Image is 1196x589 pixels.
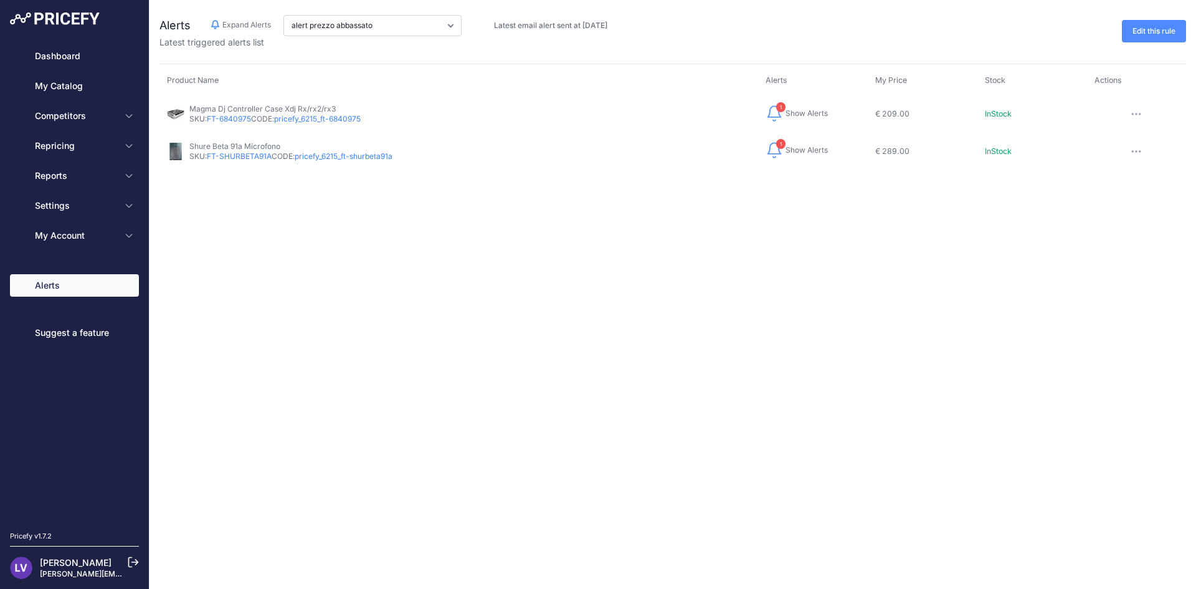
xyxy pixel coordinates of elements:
[868,95,977,133] td: € 209.00
[10,12,100,25] img: Pricefy Logo
[10,224,139,247] button: My Account
[766,103,828,123] button: 1 Show Alerts
[10,75,139,97] a: My Catalog
[785,108,828,118] span: Show Alerts
[40,557,112,568] a: [PERSON_NAME]
[159,36,617,49] p: Latest triggered alerts list
[189,141,392,151] p: Shure Beta 91a Microfono
[776,139,785,149] span: 1
[758,74,868,95] th: Alerts
[10,165,139,187] button: Reports
[159,74,758,95] th: Product Name
[10,322,139,344] a: Suggest a feature
[10,531,52,542] div: Pricefy v1.7.2
[10,274,139,297] a: Alerts
[189,104,361,114] p: Magma Dj Controller Case Xdj Rx/rx2/rx3
[40,569,232,578] a: [PERSON_NAME][EMAIL_ADDRESS][DOMAIN_NAME]
[189,114,361,124] p: SKU: CODE:
[776,102,785,112] span: 1
[766,140,828,160] button: 1 Show Alerts
[159,19,191,32] span: Alerts
[207,114,251,123] a: FT-6840975
[222,20,271,30] span: Expand Alerts
[10,135,139,157] button: Repricing
[35,229,116,242] span: My Account
[977,74,1087,95] th: Stock
[868,133,977,170] td: € 289.00
[494,21,607,31] span: Latest email alert sent at [DATE]
[985,146,1012,156] span: InStock
[10,45,139,67] a: Dashboard
[211,19,271,31] button: Expand Alerts
[868,74,977,95] th: My Price
[35,110,116,122] span: Competitors
[35,140,116,152] span: Repricing
[785,145,828,155] span: Show Alerts
[189,151,392,161] p: SKU: CODE:
[35,199,116,212] span: Settings
[1122,20,1186,42] a: Edit this rule
[10,45,139,516] nav: Sidebar
[10,194,139,217] button: Settings
[295,151,392,161] a: pricefy_6215_ft-shurbeta91a
[985,109,1012,118] span: InStock
[35,170,116,182] span: Reports
[10,105,139,127] button: Competitors
[1087,74,1186,95] th: Actions
[274,114,361,123] a: pricefy_6215_ft-6840975
[207,151,272,161] a: FT-SHURBETA91A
